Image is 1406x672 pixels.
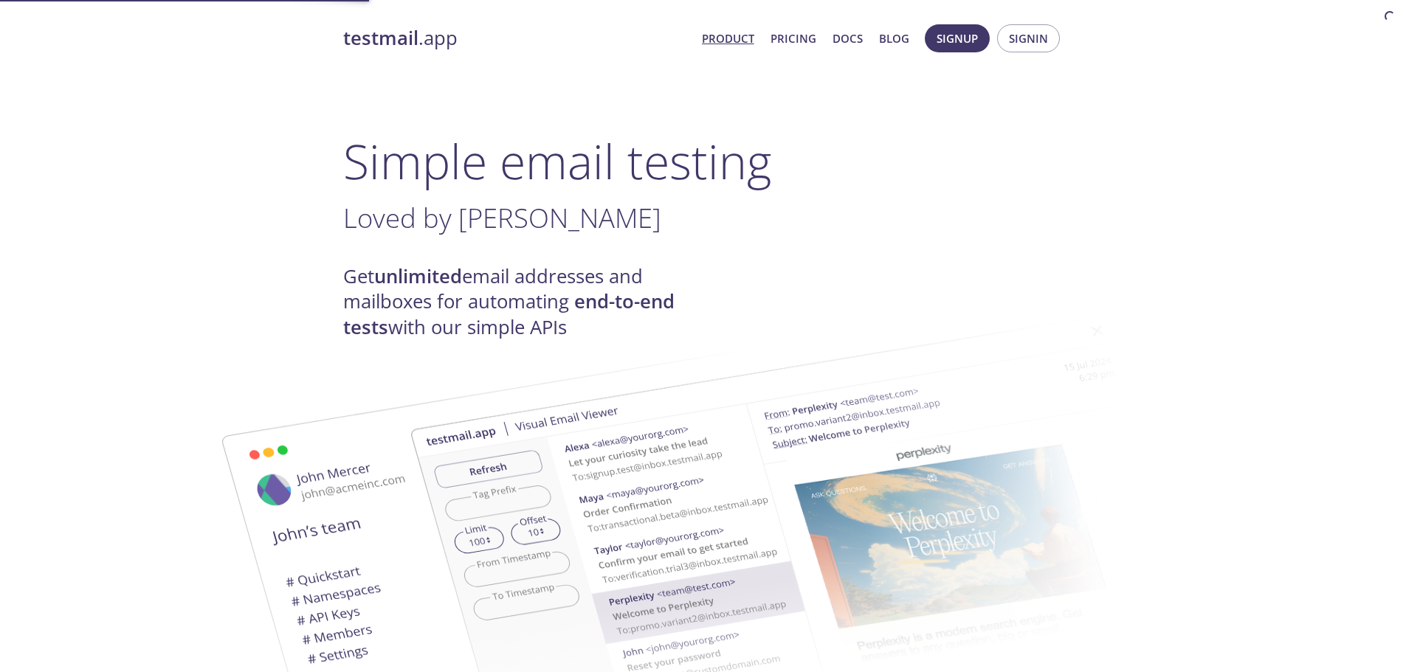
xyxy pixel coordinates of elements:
[343,26,690,51] a: testmail.app
[925,24,990,52] button: Signup
[374,263,462,289] strong: unlimited
[343,25,418,51] strong: testmail
[771,29,816,48] a: Pricing
[343,133,1064,190] h1: Simple email testing
[879,29,909,48] a: Blog
[343,264,703,340] h4: Get email addresses and mailboxes for automating with our simple APIs
[833,29,863,48] a: Docs
[937,29,978,48] span: Signup
[343,199,661,236] span: Loved by [PERSON_NAME]
[1009,29,1048,48] span: Signin
[997,24,1060,52] button: Signin
[343,288,675,339] strong: end-to-end tests
[702,29,754,48] a: Product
